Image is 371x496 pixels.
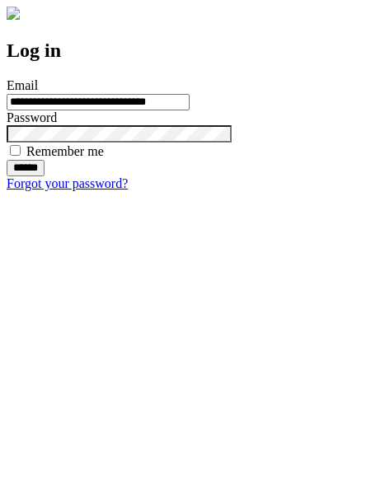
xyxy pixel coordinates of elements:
[7,176,128,190] a: Forgot your password?
[7,7,20,20] img: logo-4e3dc11c47720685a147b03b5a06dd966a58ff35d612b21f08c02c0306f2b779.png
[7,40,364,62] h2: Log in
[26,144,104,158] label: Remember me
[7,110,57,124] label: Password
[7,78,38,92] label: Email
